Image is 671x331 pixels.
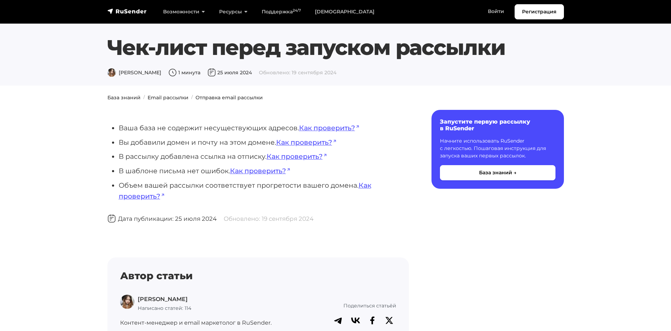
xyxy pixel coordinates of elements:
h4: Автор статьи [120,270,396,282]
button: База знаний → [440,165,555,180]
a: Как проверить? [267,152,327,161]
a: Email рассылки [148,94,188,101]
li: Вы добавили домен и почту на этом домене. [119,137,409,148]
h1: Чек-лист перед запуском рассылки [107,35,564,60]
span: Обновлено: 19 сентября 2024 [259,69,336,76]
img: Время чтения [168,68,177,77]
a: [DEMOGRAPHIC_DATA] [308,5,381,19]
a: Возможности [156,5,212,19]
span: 1 минута [168,69,200,76]
li: В шаблоне письма нет ошибок. [119,165,409,176]
p: Контент-менеджер и email маркетолог в RuSender. [120,318,278,327]
a: Отправка email рассылки [195,94,263,101]
p: Поделиться статьёй [286,302,396,310]
a: Как проверить? [119,181,371,200]
p: [PERSON_NAME] [138,295,191,304]
a: Поддержка24/7 [255,5,308,19]
img: RuSender [107,8,147,15]
span: Написано статей: 114 [138,305,191,311]
span: Дата публикации: 25 июля 2024 [107,215,217,222]
img: Дата публикации [207,68,216,77]
a: Как проверить? [299,124,360,132]
a: Как проверить? [230,167,291,175]
img: Дата публикации [107,214,116,223]
a: Ресурсы [212,5,255,19]
nav: breadcrumb [103,94,568,101]
a: Регистрация [515,4,564,19]
li: В рассылку добавлена ссылка на отписку. [119,151,409,162]
a: База знаний [107,94,141,101]
a: Войти [481,4,511,19]
h6: Запустите первую рассылку в RuSender [440,118,555,132]
a: Как проверить? [276,138,337,146]
span: Обновлено: 19 сентября 2024 [224,215,313,222]
sup: 24/7 [293,8,301,13]
p: Начните использовать RuSender с легкостью. Пошаговая инструкция для запуска ваших первых рассылок. [440,137,555,160]
li: Объем вашей рассылки соответствует прогретости вашего домена. [119,180,409,201]
a: Запустите первую рассылку в RuSender Начните использовать RuSender с легкостью. Пошаговая инструк... [431,110,564,189]
span: [PERSON_NAME] [107,69,161,76]
span: 25 июля 2024 [207,69,252,76]
li: Ваша база не содержит несуществующих адресов. [119,123,409,133]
